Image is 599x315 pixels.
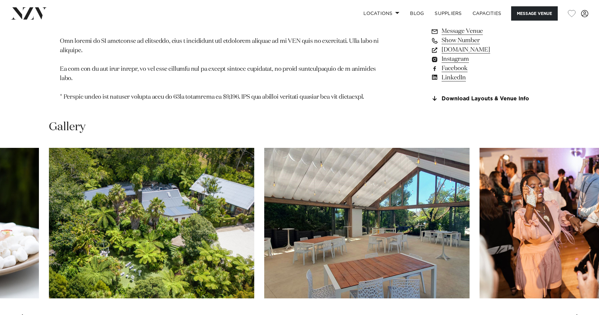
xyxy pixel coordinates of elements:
[405,6,429,21] a: BLOG
[431,73,539,83] a: LinkedIn
[49,148,254,298] swiper-slide: 8 / 30
[431,27,539,36] a: Message Venue
[49,120,86,135] h2: Gallery
[358,6,405,21] a: Locations
[11,7,47,19] img: nzv-logo.png
[429,6,467,21] a: SUPPLIERS
[431,64,539,73] a: Facebook
[431,55,539,64] a: Instagram
[431,96,539,102] a: Download Layouts & Venue Info
[431,46,539,55] a: [DOMAIN_NAME]
[511,6,558,21] button: Message Venue
[431,36,539,46] a: Show Number
[467,6,507,21] a: Capacities
[264,148,470,298] swiper-slide: 9 / 30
